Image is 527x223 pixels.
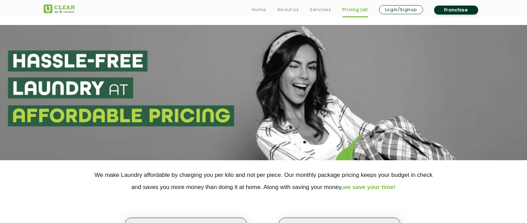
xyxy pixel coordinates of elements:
[310,6,331,14] a: Services
[44,169,484,193] p: We make Laundry affordable by charging you per kilo and not per piece. Our monthly package pricin...
[252,6,266,14] a: Home
[342,6,368,14] a: Pricing List
[434,6,478,15] a: Franchise
[343,184,396,190] span: we save your time!
[379,5,423,14] a: Login/Signup
[277,6,299,14] a: About us
[44,5,75,13] img: UClean Laundry and Dry Cleaning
